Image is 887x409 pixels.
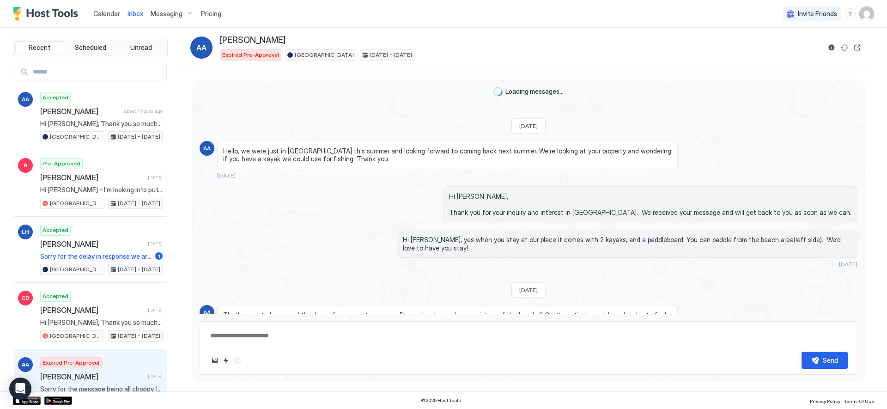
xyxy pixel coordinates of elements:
div: loading [493,87,503,96]
span: Hi [PERSON_NAME], yes when you stay at our place it comes with 2 kayaks, and a paddleboard. You c... [403,236,851,252]
span: [PERSON_NAME] [40,305,144,315]
span: about 7 hours ago [124,108,163,114]
span: [DATE] [217,172,236,179]
span: [DATE] [148,307,163,313]
span: Calendar [93,10,120,18]
div: menu [844,8,856,19]
span: CD [21,294,30,302]
button: Reservation information [826,42,837,53]
span: [DATE] [519,122,538,129]
span: Hi [PERSON_NAME], Thank you for your inquiry and interest in [GEOGRAPHIC_DATA]. We received your ... [449,192,851,217]
a: Terms Of Use [844,396,874,405]
a: Google Play Store [44,397,72,405]
span: Accepted [43,292,68,300]
span: Messaging [151,10,182,18]
span: [PERSON_NAME] [40,173,144,182]
span: That’s great to know, and thank you for a prompt response. Do you by chance have a picture of the... [223,311,672,336]
span: Accepted [43,93,68,102]
span: Sorry for the delay in response we are so sorry that that door broke! Please keep us posted if it... [40,252,152,261]
span: Hi [PERSON_NAME], Thank you so much for booking [GEOGRAPHIC_DATA] we have no doubt your stay will... [40,120,163,128]
span: LH [22,228,29,236]
a: Inbox [128,9,143,18]
span: [DATE] [148,241,163,247]
span: [GEOGRAPHIC_DATA] [50,332,102,340]
span: Sorry for the message being all choppy, I was trying to send the pictures and type from my phone ... [40,385,163,393]
span: AA [196,42,207,53]
a: Host Tools Logo [13,7,82,21]
span: AA [22,95,29,104]
span: [DATE] [519,287,538,293]
span: AA [203,144,211,153]
span: Pre-Approved [43,159,80,168]
span: R [24,161,27,170]
span: [PERSON_NAME] [40,372,144,381]
span: [PERSON_NAME] [220,35,286,46]
input: Input Field [29,64,166,80]
span: [GEOGRAPHIC_DATA] [295,51,354,59]
span: Invite Friends [798,10,837,18]
span: Unread [130,43,152,52]
span: Privacy Policy [810,398,840,404]
span: [GEOGRAPHIC_DATA] [50,265,102,274]
span: [DATE] [148,373,163,379]
span: Scheduled [75,43,106,52]
span: 1 [158,253,160,260]
button: Send [802,352,848,369]
span: [DATE] - [DATE] [370,51,412,59]
span: [DATE] [148,175,163,181]
span: [DATE] - [DATE] [118,332,160,340]
span: Accepted [43,226,68,234]
button: Open reservation [852,42,863,53]
span: Expired Pre-Approval [43,359,99,367]
span: [DATE] - [DATE] [118,265,160,274]
span: Loading messages... [505,87,564,96]
span: © 2025 Host Tools [421,397,461,403]
span: Inbox [128,10,143,18]
span: Hi [PERSON_NAME], Thank you so much for booking [GEOGRAPHIC_DATA] we have no doubt your stay will... [40,318,163,327]
button: Quick reply [220,355,231,366]
span: [DATE] - [DATE] [118,133,160,141]
button: Upload image [209,355,220,366]
span: Recent [29,43,50,52]
span: Expired Pre-Approval [222,51,279,59]
span: Hi [PERSON_NAME] - I’m looking into putting together our annual ice fishing trip and was looking ... [40,186,163,194]
span: [PERSON_NAME] [40,107,120,116]
span: Hello, we were just in [GEOGRAPHIC_DATA] this summer and looking forward to coming back next summ... [223,147,672,163]
div: Open Intercom Messenger [9,378,31,400]
a: App Store [13,397,41,405]
span: AA [203,308,211,317]
button: Unread [116,41,165,54]
span: [GEOGRAPHIC_DATA] [50,199,102,208]
div: tab-group [13,39,168,56]
a: Calendar [93,9,120,18]
button: Scheduled [66,41,115,54]
span: Pricing [201,10,221,18]
button: Sync reservation [839,42,850,53]
button: Recent [15,41,64,54]
span: [DATE] - [DATE] [118,199,160,208]
span: [PERSON_NAME] [40,239,144,249]
a: Privacy Policy [810,396,840,405]
span: [GEOGRAPHIC_DATA] [50,133,102,141]
div: Send [823,355,838,365]
span: [DATE] [839,261,857,268]
span: AA [22,360,29,369]
span: Terms Of Use [844,398,874,404]
div: User profile [859,6,874,21]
